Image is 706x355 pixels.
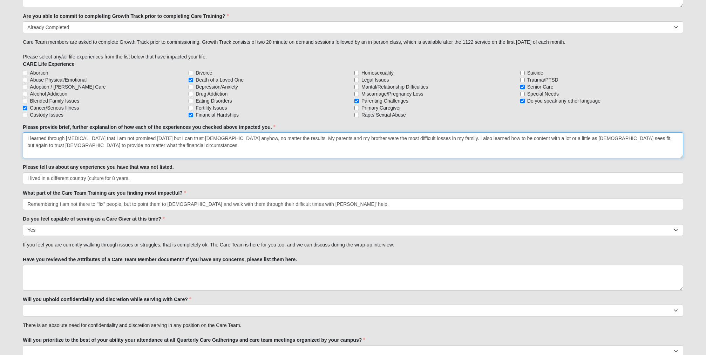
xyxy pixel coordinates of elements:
[189,99,193,103] input: Eating Disorders
[361,69,394,76] span: Homosexuality
[361,90,423,97] span: Miscarriage/Pregnancy Loss
[23,99,27,103] input: Blended Family Issues
[520,92,525,96] input: Special Needs
[189,92,193,96] input: Drug Addiction
[354,71,359,75] input: Homosexuality
[354,113,359,117] input: Rape/ Sexual Abuse
[30,90,67,97] span: Alcohol Addiction
[361,97,408,104] span: Parenting Challenges
[30,104,79,111] span: Cancer/Serious Illness
[23,296,191,303] label: Will you uphold confidentiality and discretion while serving with Care?
[196,76,244,83] span: Death of a Loved One
[354,92,359,96] input: Miscarriage/Pregnancy Loss
[30,83,106,90] span: Adoption / [PERSON_NAME] Care
[23,71,27,75] input: Abortion
[354,106,359,110] input: Primary Caregiver
[361,76,389,83] span: Legal Issues
[189,78,193,82] input: Death of a Loved One
[23,256,297,263] label: Have you reviewed the Attributes of a Care Team Member document? If you have any concerns, please...
[30,76,87,83] span: Abuse Physical/Emotional
[196,83,238,90] span: Depression/Anxiety
[196,97,232,104] span: Eating Disorders
[520,78,525,82] input: Trauma/PTSD
[30,111,63,118] span: Custody Issues
[23,78,27,82] input: Abuse Physical/Emotional
[23,336,365,343] label: Will you prioritize to the best of your ability your attendance at all Quarterly Care Gatherings ...
[196,69,212,76] span: Divorce
[520,85,525,89] input: Senior Care
[23,189,186,196] label: What part of the Care Team Training are you finding most impactful?
[23,106,27,110] input: Cancer/Serious Illness
[196,104,227,111] span: Fertility Issues
[189,106,193,110] input: Fertility Issues
[23,61,74,68] label: CARE Life Experience
[520,99,525,103] input: Do you speak any other language
[23,113,27,117] input: Custody Issues
[23,85,27,89] input: Adoption / [PERSON_NAME] Care
[520,71,525,75] input: Suicide
[354,99,359,103] input: Parenting Challenges
[189,113,193,117] input: Financial Hardships
[527,90,559,97] span: Special Needs
[23,92,27,96] input: Alcohol Addiction
[189,71,193,75] input: Divorce
[23,13,229,20] label: Are you able to commit to completing Growth Track prior to completing Care Training?
[527,83,554,90] span: Senior Care
[23,124,275,131] label: Please provide brief, further explanation of how each of the experiences you checked above impact...
[354,85,359,89] input: Marital/Relationship Difficulties
[30,97,79,104] span: Blended Family Issues
[354,78,359,82] input: Legal Issues
[361,104,401,111] span: Primary Caregiver
[527,69,543,76] span: Suicide
[361,111,406,118] span: Rape/ Sexual Abuse
[527,76,558,83] span: Trauma/PTSD
[23,163,174,170] label: Please tell us about any experience you have that was not listed.
[361,83,428,90] span: Marital/Relationship Difficulties
[196,111,239,118] span: Financial Hardships
[189,85,193,89] input: Depression/Anxiety
[196,90,228,97] span: Drug Addiction
[527,97,600,104] span: Do you speak any other language
[23,215,164,222] label: Do you feel capable of serving as a Care Giver at this time?
[30,69,48,76] span: Abortion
